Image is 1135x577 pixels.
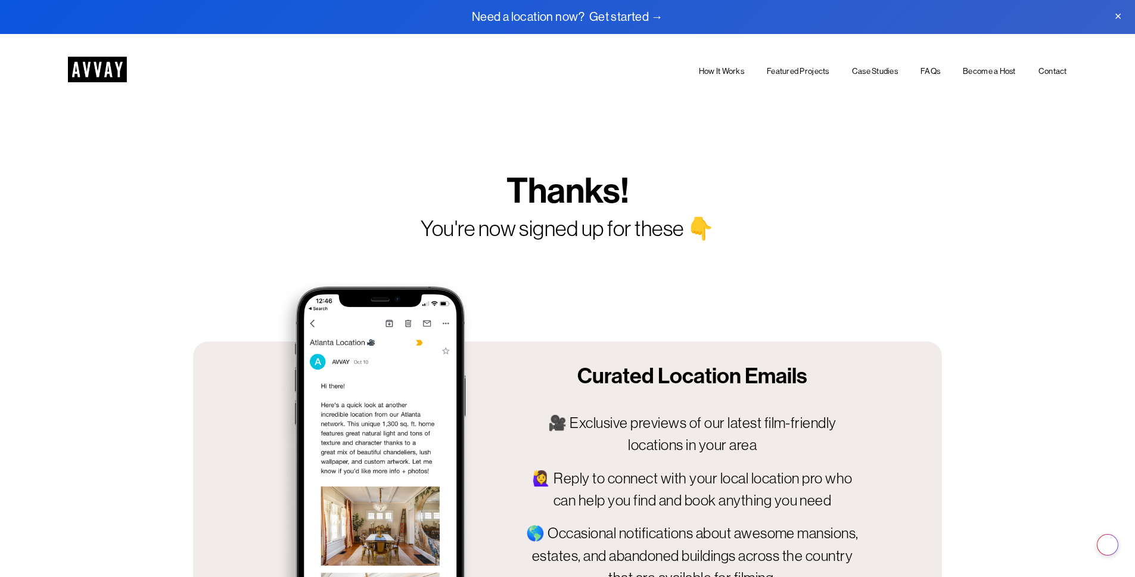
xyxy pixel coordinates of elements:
p: 🙋‍♀️ Reply to connect with your local location pro who can help you find and book anything you need [526,467,859,512]
h1: Thanks! [359,170,776,212]
a: FAQs [921,64,940,78]
h2: Curated Location Emails [526,363,859,390]
img: AVVAY - The First Nationwide Location Scouting Co. [68,57,127,82]
p: 🎥 Exclusive previews of our latest film-friendly locations in your area [526,412,859,457]
a: How It Works [699,64,744,78]
a: Featured Projects [767,64,829,78]
a: Become a Host [963,64,1016,78]
a: Case Studies [852,64,898,78]
a: Contact [1038,64,1067,78]
p: You're now signed up for these 👇 [318,213,817,245]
